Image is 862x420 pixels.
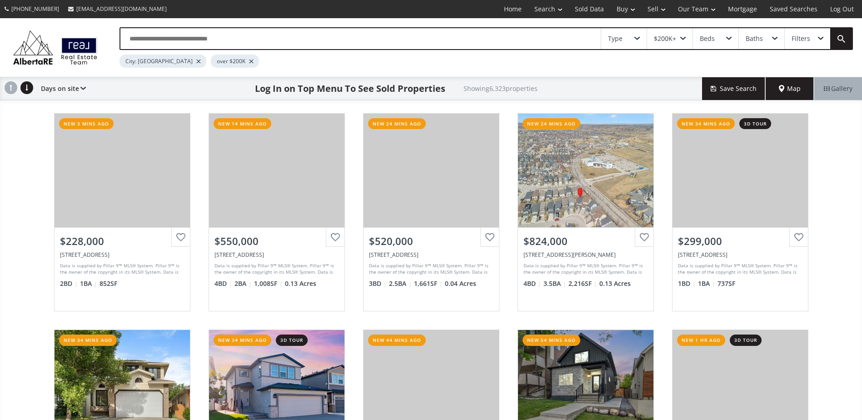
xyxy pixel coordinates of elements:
[779,84,801,93] span: Map
[568,279,597,288] span: 2,216 SF
[60,262,182,276] div: Data is supplied by Pillar 9™ MLS® System. Pillar 9™ is the owner of the copyright in its MLS® Sy...
[255,82,445,95] h1: Log In on Top Menu To See Sold Properties
[414,279,443,288] span: 1,661 SF
[523,251,648,259] div: 145 Walden Park SE, Calgary, AB T2X 0R3
[60,279,78,288] span: 2 BD
[76,5,167,13] span: [EMAIL_ADDRESS][DOMAIN_NAME]
[11,5,59,13] span: [PHONE_NUMBER]
[214,279,232,288] span: 4 BD
[523,262,646,276] div: Data is supplied by Pillar 9™ MLS® System. Pillar 9™ is the owner of the copyright in its MLS® Sy...
[718,279,735,288] span: 737 SF
[80,279,97,288] span: 1 BA
[824,84,852,93] span: Gallery
[678,234,802,248] div: $299,000
[792,35,810,42] div: Filters
[389,279,412,288] span: 2.5 BA
[678,262,800,276] div: Data is supplied by Pillar 9™ MLS® System. Pillar 9™ is the owner of the copyright in its MLS® Sy...
[654,35,676,42] div: $200K+
[599,279,631,288] span: 0.13 Acres
[9,28,101,67] img: Logo
[445,279,476,288] span: 0.04 Acres
[369,279,387,288] span: 3 BD
[543,279,566,288] span: 3.5 BA
[285,279,316,288] span: 0.13 Acres
[766,77,814,100] div: Map
[120,55,206,68] div: City: [GEOGRAPHIC_DATA]
[508,104,663,320] a: new 24 mins ago$824,000[STREET_ADDRESS][PERSON_NAME]Data is supplied by Pillar 9™ MLS® System. Pi...
[702,77,766,100] button: Save Search
[254,279,283,288] span: 1,008 SF
[354,104,508,320] a: new 24 mins ago$520,000[STREET_ADDRESS]Data is supplied by Pillar 9™ MLS® System. Pillar 9™ is th...
[369,251,493,259] div: 8535 19 Avenue SE #412, Calgary, AB T2A 7W8
[523,234,648,248] div: $824,000
[746,35,763,42] div: Baths
[60,251,184,259] div: 340 14 Avenue SW #401, Calgary, AB T2R 1H4
[678,279,696,288] span: 1 BD
[214,251,339,259] div: 31 Rivercrest Crescent SE, Calgary, AB T2C 4H5
[369,234,493,248] div: $520,000
[700,35,715,42] div: Beds
[814,77,862,100] div: Gallery
[523,279,541,288] span: 4 BD
[608,35,623,42] div: Type
[663,104,817,320] a: new 34 mins ago3d tour$299,000[STREET_ADDRESS]Data is supplied by Pillar 9™ MLS® System. Pillar 9...
[36,77,86,100] div: Days on site
[100,279,117,288] span: 852 SF
[463,85,538,92] h2: Showing 6,323 properties
[678,251,802,259] div: 15 Everstone Drive SW #108, Calgary, AB T2Y 5B5
[214,262,337,276] div: Data is supplied by Pillar 9™ MLS® System. Pillar 9™ is the owner of the copyright in its MLS® Sy...
[698,279,715,288] span: 1 BA
[64,0,171,17] a: [EMAIL_ADDRESS][DOMAIN_NAME]
[60,234,184,248] div: $228,000
[211,55,259,68] div: over $200K
[369,262,491,276] div: Data is supplied by Pillar 9™ MLS® System. Pillar 9™ is the owner of the copyright in its MLS® Sy...
[234,279,252,288] span: 2 BA
[214,234,339,248] div: $550,000
[199,104,354,320] a: new 14 mins ago$550,000[STREET_ADDRESS]Data is supplied by Pillar 9™ MLS® System. Pillar 9™ is th...
[45,104,199,320] a: new 3 mins ago$228,000[STREET_ADDRESS]Data is supplied by Pillar 9™ MLS® System. Pillar 9™ is the...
